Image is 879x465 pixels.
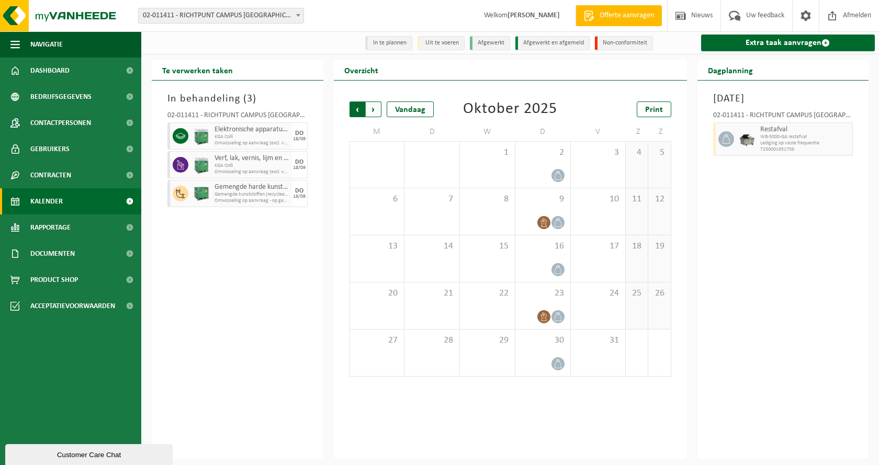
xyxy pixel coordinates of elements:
span: 20 [355,288,399,299]
span: 6 [355,194,399,205]
div: 02-011411 - RICHTPUNT CAMPUS [GEOGRAPHIC_DATA] - [GEOGRAPHIC_DATA] [713,112,853,122]
span: Gemengde kunststoffen (recycleerbaar), inclusief PVC [215,191,289,198]
span: Dashboard [30,58,70,84]
span: 24 [576,288,621,299]
td: M [350,122,405,141]
span: 13 [355,241,399,252]
span: Bedrijfsgegevens [30,84,92,110]
h3: [DATE] [713,91,853,107]
a: Print [637,101,671,117]
span: 28 [410,335,454,346]
iframe: chat widget [5,442,175,465]
td: Z [648,122,671,141]
span: 12 [653,194,665,205]
span: Omwisseling op aanvraag (excl. voorrijkost) [215,140,289,146]
span: Volgende [366,101,381,117]
div: DO [295,130,303,137]
span: 4 [631,147,643,158]
td: D [404,122,460,141]
span: Omwisseling op aanvraag (excl. voorrijkost) [215,169,289,175]
li: Non-conformiteit [595,36,653,50]
span: Offerte aanvragen [597,10,657,21]
span: 26 [653,288,665,299]
span: Omwisseling op aanvraag - op geplande route (incl. verwerking) [215,198,289,204]
span: 3 [576,147,621,158]
span: 10 [576,194,621,205]
span: 7 [410,194,454,205]
td: D [515,122,571,141]
span: 11 [631,194,643,205]
div: 18/09 [293,165,306,171]
span: Gebruikers [30,136,70,162]
span: Gemengde harde kunststoffen (PE, PP en PVC), recycleerbaar (industrieel) [215,183,289,191]
h3: In behandeling ( ) [167,91,308,107]
div: 18/09 [293,137,306,142]
span: Print [645,106,663,114]
span: Contracten [30,162,71,188]
span: 14 [410,241,454,252]
span: Documenten [30,241,75,267]
div: Vandaag [387,101,434,117]
li: Afgewerkt [470,36,510,50]
span: 21 [410,288,454,299]
span: 31 [576,335,621,346]
span: 15 [465,241,510,252]
strong: [PERSON_NAME] [508,12,560,19]
span: 9 [521,194,565,205]
span: Lediging op vaste frequentie [760,140,850,146]
div: 18/09 [293,194,306,199]
span: 5 [653,147,665,158]
span: Elektronische apparatuur - niet-beeldbuishoudend (OVE) en beeldbuishoudend (TVM) [215,126,289,134]
span: 16 [521,241,565,252]
span: 17 [576,241,621,252]
span: Navigatie [30,31,63,58]
span: KGA Colli [215,134,289,140]
span: 1 [465,147,510,158]
span: 18 [631,241,643,252]
a: Extra taak aanvragen [701,35,875,51]
a: Offerte aanvragen [576,5,662,26]
li: Afgewerkt en afgemeld [515,36,590,50]
span: Product Shop [30,267,78,293]
span: 02-011411 - RICHTPUNT CAMPUS EEKLO - EEKLO [138,8,304,24]
span: Contactpersonen [30,110,91,136]
li: Uit te voeren [418,36,465,50]
h2: Te verwerken taken [152,60,243,80]
span: Kalender [30,188,63,214]
span: 25 [631,288,643,299]
h2: Dagplanning [697,60,763,80]
img: PB-HB-1400-HPE-GN-01 [194,186,209,201]
span: 8 [465,194,510,205]
div: DO [295,188,303,194]
span: KGA Colli [215,163,289,169]
img: PB-HB-1400-HPE-GN-11 [194,128,209,145]
span: 23 [521,288,565,299]
span: Restafval [760,126,850,134]
span: 19 [653,241,665,252]
td: V [571,122,626,141]
span: Verf, lak, vernis, lijm en inkt, industrieel in kleinverpakking [215,154,289,163]
span: Vorige [350,101,365,117]
span: WB-5000-GA restafval [760,134,850,140]
span: 30 [521,335,565,346]
div: DO [295,159,303,165]
span: 22 [465,288,510,299]
img: PB-HB-1400-HPE-GN-11 [194,156,209,174]
td: W [460,122,515,141]
h2: Overzicht [334,60,389,80]
div: 02-011411 - RICHTPUNT CAMPUS [GEOGRAPHIC_DATA] - [GEOGRAPHIC_DATA] [167,112,308,122]
span: 2 [521,147,565,158]
span: Acceptatievoorwaarden [30,293,115,319]
span: Rapportage [30,214,71,241]
span: 02-011411 - RICHTPUNT CAMPUS EEKLO - EEKLO [139,8,303,23]
span: 3 [247,94,253,104]
span: T250001951759 [760,146,850,153]
img: WB-5000-GAL-GY-01 [739,131,755,147]
span: 27 [355,335,399,346]
span: 29 [465,335,510,346]
li: In te plannen [365,36,412,50]
td: Z [626,122,648,141]
div: Oktober 2025 [463,101,557,117]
